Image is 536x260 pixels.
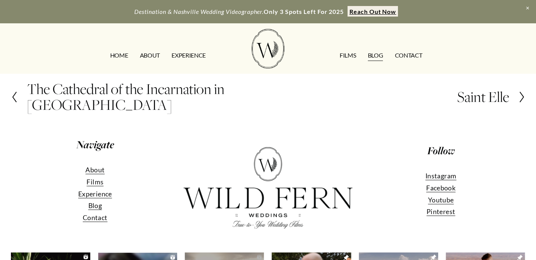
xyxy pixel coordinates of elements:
[395,50,422,62] a: CONTACT
[368,50,383,62] a: Blog
[427,208,455,216] span: Pinterest
[348,6,398,17] a: Reach Out Now
[88,200,102,212] a: Blog
[457,89,509,105] h2: Saint Elle
[425,170,456,182] a: Instagram
[85,164,105,176] a: About
[427,143,455,158] em: Follow
[88,202,102,210] span: Blog
[340,50,356,62] a: FILMS
[426,182,456,194] a: Facebook
[76,137,114,152] em: Navigate
[83,214,107,222] span: Contact
[425,172,456,180] span: Instagram
[428,194,454,206] a: Youtube
[427,206,455,218] a: Pinterest
[428,196,454,204] span: Youtube
[11,81,268,113] a: The Cathedral of the Incarnation in [GEOGRAPHIC_DATA]
[27,81,268,113] h2: The Cathedral of the Incarnation in [GEOGRAPHIC_DATA]
[87,178,103,186] span: Films
[172,50,206,62] a: EXPERIENCE
[349,8,396,15] strong: Reach Out Now
[78,188,112,200] a: Experience
[252,29,284,68] img: Wild Fern Weddings
[87,176,103,188] a: Films
[110,50,128,62] a: HOME
[78,190,112,198] span: Experience
[140,50,160,62] a: ABOUT
[83,212,107,224] a: Contact
[457,81,525,113] a: Saint Elle
[426,184,456,192] span: Facebook
[85,166,105,174] span: About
